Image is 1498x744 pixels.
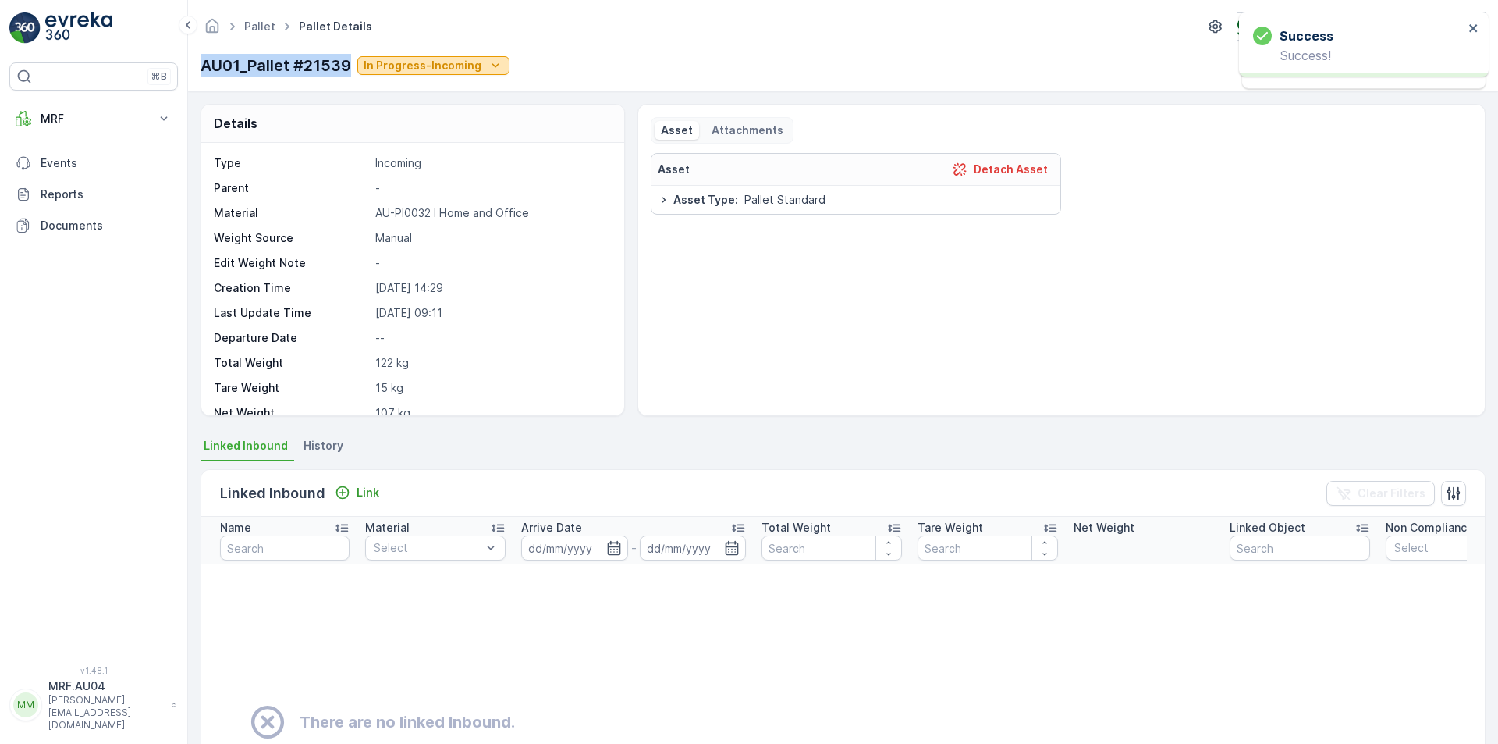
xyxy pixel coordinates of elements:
p: Material [365,520,410,536]
a: Pallet [244,20,275,33]
button: Link [328,483,385,502]
p: 122 kg [375,355,608,371]
p: Arrive Date [521,520,582,536]
button: MRF [9,103,178,134]
button: Detach Asset [946,160,1054,179]
p: Material [214,205,369,221]
p: -- [375,330,608,346]
p: 15 kg [375,380,608,396]
p: Edit Weight Note [214,255,369,271]
a: Documents [9,210,178,241]
p: Departure Date [214,330,369,346]
p: MRF [41,111,147,126]
p: - [375,180,608,196]
a: Reports [9,179,178,210]
p: Details [214,114,257,133]
span: Linked Inbound [204,438,288,454]
p: Reports [41,187,172,202]
p: Clear Filters [1358,486,1425,501]
div: MM [13,692,38,717]
p: Non Compliance [1386,520,1474,536]
p: Last Update Time [214,305,369,321]
p: AU-PI0032 I Home and Office [375,205,608,221]
img: logo_light-DOdMpM7g.png [45,12,112,44]
p: Attachments [712,123,783,138]
p: Asset [661,123,693,138]
p: Incoming [375,155,608,171]
p: Tare Weight [214,380,369,396]
p: Total Weight [214,355,369,371]
p: Name [220,520,251,536]
span: Asset Type : [673,192,738,208]
p: Tare Weight [918,520,983,536]
p: Asset [658,162,690,177]
input: Search [220,536,350,561]
p: [PERSON_NAME][EMAIL_ADDRESS][DOMAIN_NAME] [48,694,164,732]
p: Weight Source [214,230,369,246]
img: terracycle_logo.png [1237,18,1262,35]
p: - [375,255,608,271]
p: In Progress-Incoming [364,58,481,73]
p: Events [41,155,172,171]
p: Linked Inbound [220,482,325,504]
p: Documents [41,218,172,233]
input: dd/mm/yyyy [521,536,628,561]
button: close [1468,22,1479,37]
span: History [304,438,343,454]
input: Search [761,536,902,561]
p: MRF.AU04 [48,678,164,694]
img: logo [9,12,41,44]
button: Terracycle-AU04 - Sendable(+10:00) [1237,12,1486,41]
input: Search [918,536,1058,561]
p: Detach Asset [974,162,1048,177]
input: dd/mm/yyyy [640,536,747,561]
a: Homepage [204,23,221,37]
button: In Progress-Incoming [357,56,509,75]
p: Manual [375,230,608,246]
h2: There are no linked Inbound. [300,710,515,734]
p: Net Weight [1074,520,1134,536]
p: Net Weight [214,405,369,421]
p: Type [214,155,369,171]
p: AU01_Pallet #21539 [201,54,351,77]
p: Total Weight [761,520,831,536]
p: 107 kg [375,405,608,421]
p: Select [374,540,481,556]
p: Link [357,485,379,500]
span: v 1.48.1 [9,666,178,675]
p: [DATE] 14:29 [375,280,608,296]
h3: Success [1280,27,1333,45]
a: Events [9,148,178,179]
p: [DATE] 09:11 [375,305,608,321]
p: ⌘B [151,70,167,83]
span: Pallet Standard [744,192,825,208]
span: Pallet Details [296,19,375,34]
p: Creation Time [214,280,369,296]
input: Search [1230,536,1370,561]
button: Clear Filters [1326,481,1435,506]
p: Success! [1253,48,1464,62]
p: - [631,539,637,557]
button: MMMRF.AU04[PERSON_NAME][EMAIL_ADDRESS][DOMAIN_NAME] [9,678,178,732]
p: Linked Object [1230,520,1305,536]
p: Parent [214,180,369,196]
